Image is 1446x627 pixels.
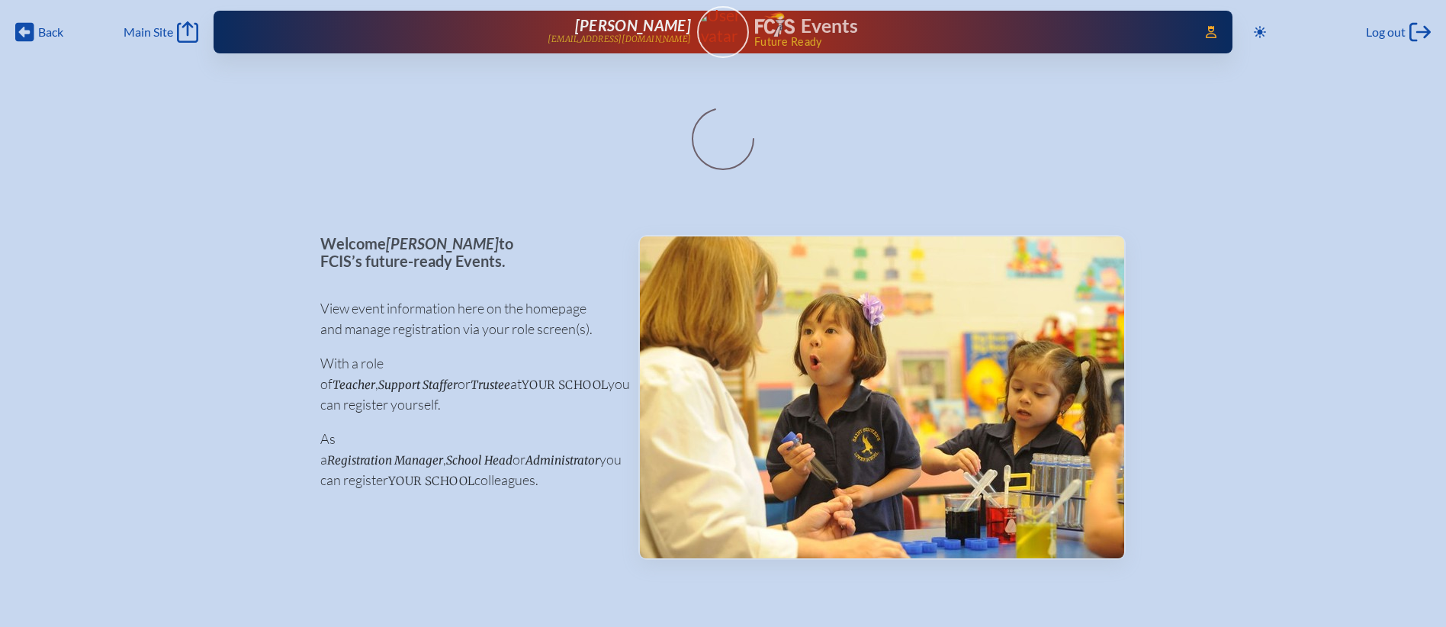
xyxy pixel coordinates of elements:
div: FCIS Events — Future ready [755,12,1184,47]
p: View event information here on the homepage and manage registration via your role screen(s). [320,298,614,339]
p: [EMAIL_ADDRESS][DOMAIN_NAME] [548,34,691,44]
span: Main Site [124,24,173,40]
span: Teacher [333,378,375,392]
span: School Head [446,453,513,468]
span: Back [38,24,63,40]
span: [PERSON_NAME] [386,234,499,252]
span: Log out [1366,24,1406,40]
a: Main Site [124,21,198,43]
p: As a , or you can register colleagues. [320,429,614,490]
span: Future Ready [754,37,1184,47]
span: Trustee [471,378,510,392]
a: User Avatar [697,6,749,58]
span: Registration Manager [327,453,443,468]
p: Welcome to FCIS’s future-ready Events. [320,235,614,269]
a: [PERSON_NAME][EMAIL_ADDRESS][DOMAIN_NAME] [262,17,691,47]
img: Events [640,236,1124,558]
p: With a role of , or at you can register yourself. [320,353,614,415]
span: your school [522,378,608,392]
span: Administrator [525,453,599,468]
span: [PERSON_NAME] [575,16,691,34]
span: Support Staffer [378,378,458,392]
img: User Avatar [690,5,755,46]
span: your school [388,474,474,488]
